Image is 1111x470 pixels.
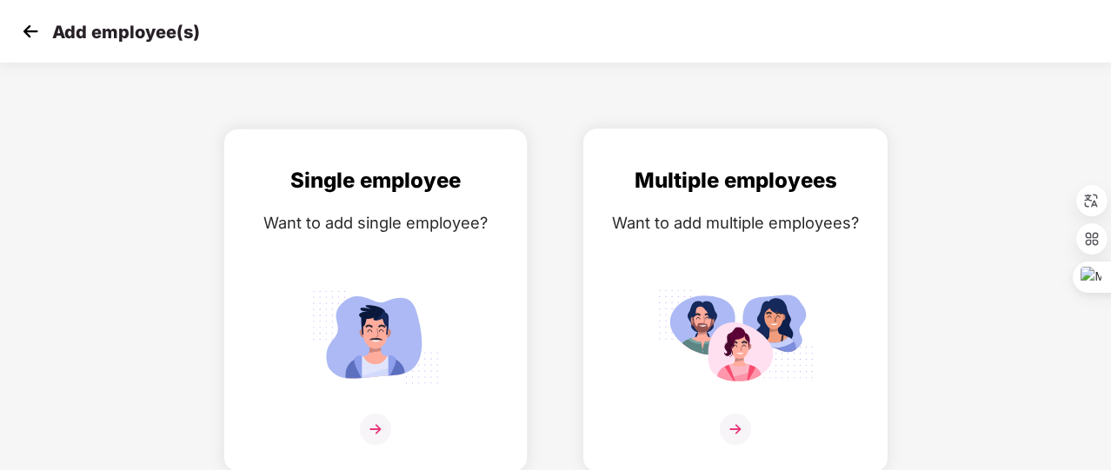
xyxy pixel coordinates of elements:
[602,164,869,197] div: Multiple employees
[242,210,509,235] div: Want to add single employee?
[360,414,391,445] img: svg+xml;base64,PHN2ZyB4bWxucz0iaHR0cDovL3d3dy53My5vcmcvMjAwMC9zdmciIHdpZHRoPSIzNiIgaGVpZ2h0PSIzNi...
[602,210,869,235] div: Want to add multiple employees?
[17,18,43,44] img: svg+xml;base64,PHN2ZyB4bWxucz0iaHR0cDovL3d3dy53My5vcmcvMjAwMC9zdmciIHdpZHRoPSIzMCIgaGVpZ2h0PSIzMC...
[657,282,814,391] img: svg+xml;base64,PHN2ZyB4bWxucz0iaHR0cDovL3d3dy53My5vcmcvMjAwMC9zdmciIGlkPSJNdWx0aXBsZV9lbXBsb3llZS...
[242,164,509,197] div: Single employee
[52,22,200,43] p: Add employee(s)
[720,414,751,445] img: svg+xml;base64,PHN2ZyB4bWxucz0iaHR0cDovL3d3dy53My5vcmcvMjAwMC9zdmciIHdpZHRoPSIzNiIgaGVpZ2h0PSIzNi...
[297,282,454,391] img: svg+xml;base64,PHN2ZyB4bWxucz0iaHR0cDovL3d3dy53My5vcmcvMjAwMC9zdmciIGlkPSJTaW5nbGVfZW1wbG95ZWUiIH...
